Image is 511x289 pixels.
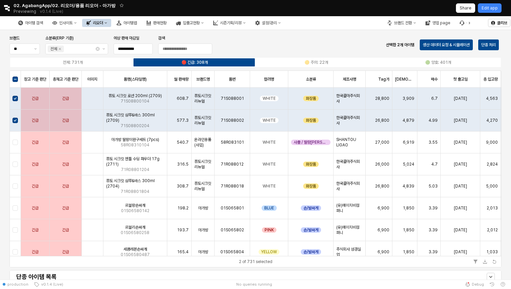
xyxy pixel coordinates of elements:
[482,5,498,11] p: Edit app
[403,227,414,233] span: 1,850
[113,19,141,27] button: 아이템맵
[10,256,501,267] div: Table toolbar
[125,203,145,208] span: 르블랑손싸개
[454,118,467,123] span: [DATE]
[183,21,200,25] div: 입출고현황
[32,140,39,145] span: 긴급
[378,205,389,211] span: 6,900
[486,183,498,189] span: 5,000
[375,140,389,145] span: 27,000
[263,162,276,167] span: WHITE
[336,93,363,104] span: 한국콜마주식회사
[456,19,472,27] div: 버그 제보 및 기능 개선 요청
[425,60,451,65] div: 🟢 양호: 401개
[198,227,208,233] span: 아가방
[172,19,208,27] button: 입출고현황
[336,225,363,235] span: (유)에이치비컴퍼니
[58,48,61,50] div: Remove 전체
[378,77,389,82] span: Tag가
[303,249,318,255] span: 손/발싸게
[62,118,69,123] span: 긴급
[487,162,498,167] span: 2,824
[403,140,414,145] span: 6,919
[48,19,81,27] div: 인사이트
[375,162,389,167] span: 26,000
[221,205,244,211] span: 01S065801
[263,96,276,101] span: WHITE
[125,225,145,230] span: 르블리손싸개
[88,77,98,82] span: 이미지
[196,77,210,82] span: 브랜드명
[454,205,467,211] span: [DATE]
[423,42,470,48] p: 생산 데이터 요청 & 시뮬레이션
[121,123,149,128] span: 71S08800204
[263,183,276,189] span: WHITE
[177,96,189,101] span: 608.7
[236,282,272,287] span: No queries running
[121,252,150,257] span: 01S06580487
[336,159,363,170] span: 한국콜마주식회사
[375,183,389,189] span: 26,800
[229,77,236,82] span: 품번
[386,42,414,47] strong: 선택한 2개 아이템
[378,227,389,233] span: 6,900
[305,60,328,65] div: 🟡 주의: 22개
[82,19,111,27] div: 리오더
[431,77,438,82] span: 배수
[486,96,498,101] span: 4,563
[336,181,363,192] span: 한국콜마주식회사
[177,162,189,167] span: 316.5
[478,39,499,50] button: 단종 처리
[221,140,244,145] span: 58R083101
[121,142,149,148] span: 58R08310104
[50,46,57,52] div: 전체
[32,162,39,167] span: 긴급
[383,19,420,27] div: 브랜드 전환
[134,59,256,65] label: 🔴 긴급: 308개
[16,273,374,280] h4: 단종 아이템 목록
[462,280,487,289] button: Debug
[421,19,454,27] button: 영업 page
[429,140,438,145] span: 3.55
[336,137,363,148] span: SHANTOU LIGAO
[194,115,212,126] span: 퓨토시크릿리뉴얼
[263,140,276,145] span: WHITE
[251,19,285,27] div: 설정/관리
[9,36,20,40] span: 브랜드
[108,93,162,98] span: 퓨토 시크릿 로션 200ml (2709)
[429,249,438,255] span: 3.39
[429,183,438,189] span: 5.03
[123,21,137,25] div: 아이템맵
[403,96,414,101] span: 3,909
[487,280,497,289] button: History
[32,96,39,101] span: 긴급
[394,21,412,25] div: 브랜드 전환
[403,118,414,123] span: 4,879
[121,189,149,194] span: 71R08801804
[221,183,244,189] span: 71R088018
[142,19,171,27] button: 판매현황
[221,118,244,123] span: 71S088002
[106,112,164,123] span: 퓨토 시크릿 샴푸&바스 300ml (2709)
[420,39,473,50] button: 생산 데이터 요청 & 시뮬레이션
[375,96,389,101] span: 28,800
[403,162,414,167] span: 5,024
[429,227,438,233] span: 3.39
[181,60,208,65] div: 🔴 긴급: 308개
[24,77,46,82] span: 창고 기준 판단
[177,249,189,255] span: 165.4
[456,3,475,13] button: Share app
[62,162,69,167] span: 긴급
[106,156,164,167] span: 퓨토 시크릿 젠틀 수딩 파우더 17g (2711)
[487,227,498,233] span: 2,012
[106,178,164,189] span: 퓨토 시크릿 샴푸&바스 300ml (2704)
[403,249,414,255] span: 1,850
[7,282,28,287] span: production
[209,19,250,27] button: 시즌기획/리뷰
[264,77,274,82] span: 컬러명
[454,162,467,167] span: [DATE]
[62,227,69,233] span: 긴급
[93,21,103,25] div: 리오더
[263,118,276,123] span: WHITE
